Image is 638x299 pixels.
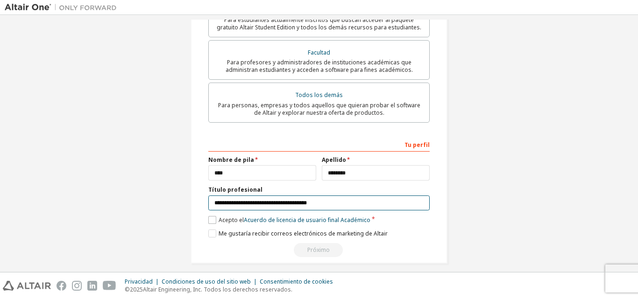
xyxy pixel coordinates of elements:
[125,278,153,285] font: Privacidad
[308,49,330,56] font: Facultad
[3,281,51,291] img: altair_logo.svg
[208,243,430,257] div: Read and acccept EULA to continue
[125,285,130,293] font: ©
[57,281,66,291] img: facebook.svg
[217,16,421,31] font: Para estudiantes actualmente inscritos que buscan acceder al paquete gratuito Altair Student Edit...
[72,281,82,291] img: instagram.svg
[162,278,251,285] font: Condiciones de uso del sitio web
[404,141,430,149] font: Tu perfil
[244,216,339,224] font: Acuerdo de licencia de usuario final
[87,281,97,291] img: linkedin.svg
[340,216,370,224] font: Académico
[130,285,143,293] font: 2025
[322,156,346,164] font: Apellido
[103,281,116,291] img: youtube.svg
[218,101,420,117] font: Para personas, empresas y todos aquellos que quieran probar el software de Altair y explorar nues...
[295,91,343,99] font: Todos los demás
[226,58,413,74] font: Para profesores y administradores de instituciones académicas que administran estudiantes y acced...
[143,285,292,293] font: Altair Engineering, Inc. Todos los derechos reservados.
[260,278,333,285] font: Consentimiento de cookies
[5,3,121,12] img: Altair Uno
[219,229,388,237] font: Me gustaría recibir correos electrónicos de marketing de Altair
[219,216,244,224] font: Acepto el
[208,186,262,194] font: Título profesional
[208,156,254,164] font: Nombre de pila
